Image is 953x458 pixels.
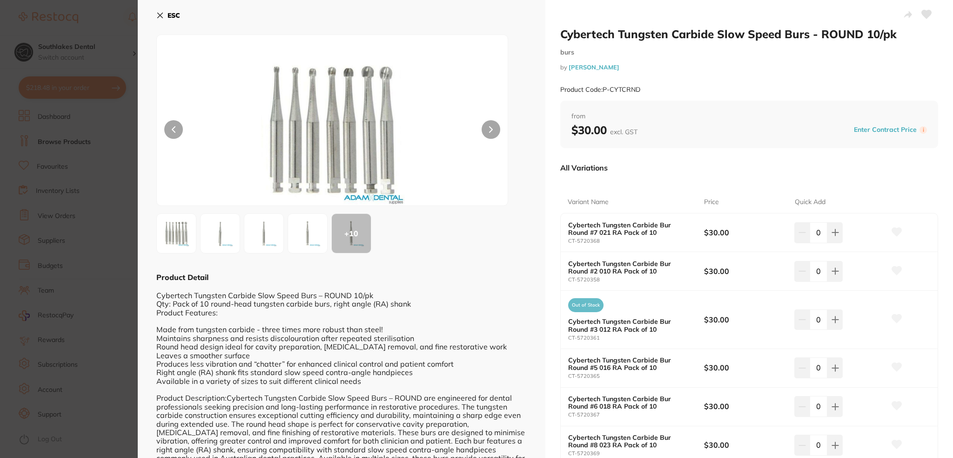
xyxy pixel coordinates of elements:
[571,112,927,121] span: from
[704,227,785,238] b: $30.00
[704,314,785,325] b: $30.00
[568,451,704,457] small: CT-5720369
[568,434,691,449] b: Cybertech Tungsten Carbide Bur Round #8 023 RA Pack of 10
[560,86,640,94] small: Product Code: P-CYTCRND
[156,273,208,282] b: Product Detail
[795,198,825,207] p: Quick Add
[156,7,180,23] button: ESC
[568,373,704,379] small: CT-5720365
[568,318,691,333] b: Cybertech Tungsten Carbide Bur Round #3 012 RA Pack of 10
[919,126,927,134] label: i
[560,27,938,41] h2: Cybertech Tungsten Carbide Slow Speed Burs - ROUND 10/pk
[203,217,237,250] img: MjAzNTguanBn
[568,198,609,207] p: Variant Name
[568,395,691,410] b: Cybertech Tungsten Carbide Bur Round #6 018 RA Pack of 10
[560,163,608,172] p: All Variations
[568,356,691,371] b: Cybertech Tungsten Carbide Bur Round #5 016 RA Pack of 10
[568,260,691,275] b: Cybertech Tungsten Carbide Bur Round #2 010 RA Pack of 10
[247,217,281,250] img: MjAzNjEuanBn
[704,401,785,411] b: $30.00
[704,362,785,373] b: $30.00
[571,123,638,137] b: $30.00
[851,125,919,134] button: Enter Contract Price
[568,238,704,244] small: CT-5720368
[227,58,438,205] img: Q1JORC5qcGc
[331,213,371,253] button: +10
[568,335,704,341] small: CT-5720361
[704,198,719,207] p: Price
[568,221,691,236] b: Cybertech Tungsten Carbide Bur Round #7 021 RA Pack of 10
[568,412,704,418] small: CT-5720367
[568,298,604,312] span: Out of Stock
[160,217,193,250] img: Q1JORC5qcGc
[168,11,180,20] b: ESC
[569,63,619,71] a: [PERSON_NAME]
[291,217,324,250] img: MjAzNjMuanBn
[704,266,785,276] b: $30.00
[568,277,704,283] small: CT-5720358
[560,48,938,56] small: burs
[560,64,938,71] small: by
[704,440,785,450] b: $30.00
[332,214,371,253] div: + 10
[610,128,638,136] span: excl. GST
